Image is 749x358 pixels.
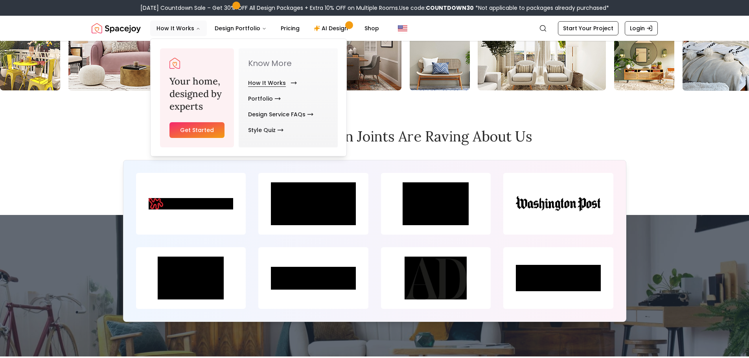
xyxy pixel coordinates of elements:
nav: Main [150,20,385,36]
img: spacejoy happy customer [381,173,491,235]
b: COUNTDOWN30 [426,4,474,12]
a: Pricing [274,20,306,36]
img: spacejoy happy customer [136,173,246,235]
div: How It Works [151,39,347,157]
img: United States [398,24,407,33]
a: Start Your Project [558,21,618,35]
img: spacejoy happy customer [258,173,368,235]
a: How It Works [248,75,294,91]
img: Spacejoy Logo [169,58,180,69]
div: [DATE] Countdown Sale – Get 30% OFF All Design Packages + Extra 10% OFF on Multiple Rooms. [140,4,609,12]
a: AI Design [307,20,357,36]
button: How It Works [150,20,207,36]
nav: Global [92,16,658,41]
a: Design Service FAQs [248,106,313,122]
a: Style Quiz [248,122,283,138]
h2: Your favorite design joints are raving about us [92,129,658,144]
a: Spacejoy [92,20,141,36]
a: Portfolio [248,91,281,106]
span: Use code: [399,4,474,12]
a: Spacejoy [169,58,180,69]
img: spacejoy happy customer [503,247,613,309]
button: Design Portfolio [208,20,273,36]
a: Login [625,21,658,35]
img: spacejoy happy customer [381,247,491,309]
img: spacejoy happy customer [258,247,368,309]
img: Spacejoy Logo [92,20,141,36]
span: *Not applicable to packages already purchased* [474,4,609,12]
img: spacejoy happy customer [503,173,613,235]
a: Get Started [169,122,225,138]
img: spacejoy happy customer [136,247,246,309]
a: Shop [358,20,385,36]
h3: Your home, designed by experts [169,75,225,113]
p: Know More [248,58,328,69]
